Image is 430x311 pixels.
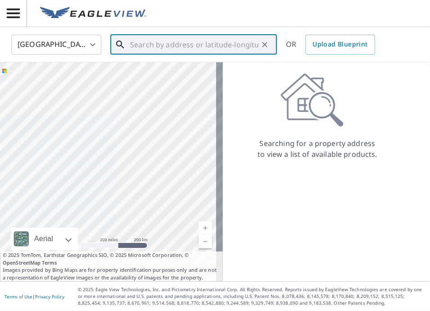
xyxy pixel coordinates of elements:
[5,293,32,300] a: Terms of Use
[40,7,146,20] img: EV Logo
[130,32,258,57] input: Search by address or latitude-longitude
[199,235,212,248] a: Current Level 5, Zoom Out
[258,38,271,51] button: Clear
[312,39,367,50] span: Upload Blueprint
[11,228,78,250] div: Aerial
[5,294,64,299] p: |
[11,32,101,57] div: [GEOGRAPHIC_DATA]
[199,221,212,235] a: Current Level 5, Zoom In
[286,35,375,55] div: OR
[32,228,56,250] div: Aerial
[257,138,378,160] p: Searching for a property address to view a list of available products.
[78,286,425,306] p: © 2025 Eagle View Technologies, Inc. and Pictometry International Corp. All Rights Reserved. Repo...
[42,259,57,266] a: Terms
[3,252,220,266] span: © 2025 TomTom, Earthstar Geographics SIO, © 2025 Microsoft Corporation, ©
[305,35,375,55] a: Upload Blueprint
[3,259,41,266] a: OpenStreetMap
[35,293,64,300] a: Privacy Policy
[35,1,152,26] a: EV Logo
